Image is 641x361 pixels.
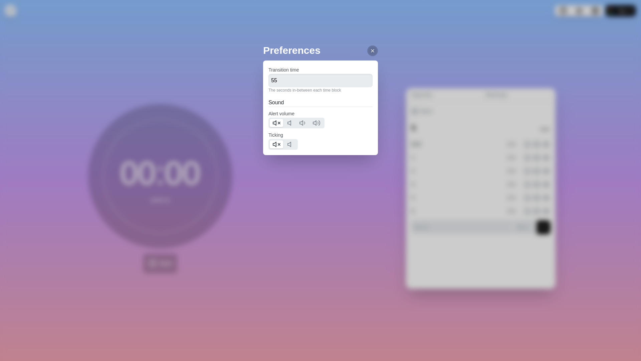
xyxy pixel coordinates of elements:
label: Transition time [268,67,299,73]
h2: Preferences [263,43,378,58]
h2: Sound [268,99,373,107]
label: Ticking [268,132,283,138]
label: Alert volume [268,111,294,116]
p: The seconds in-between each time block [268,87,373,93]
